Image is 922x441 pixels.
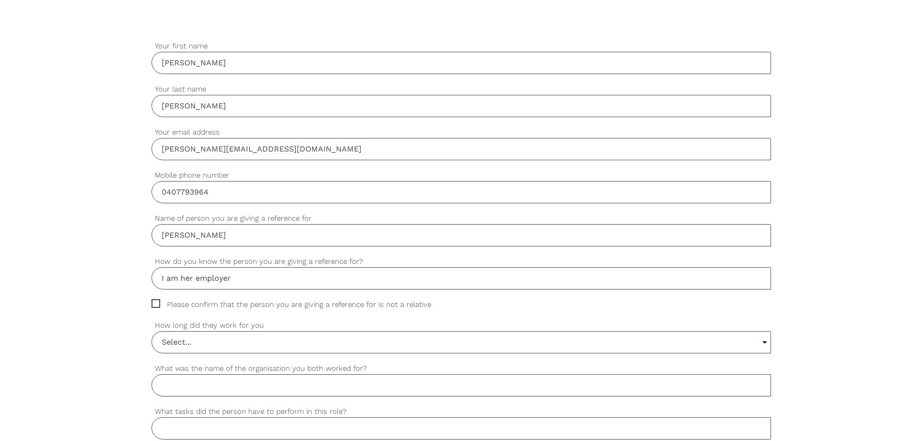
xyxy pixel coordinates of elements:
label: Name of person you are giving a reference for [151,213,771,224]
label: Your email address [151,127,771,138]
span: Please confirm that the person you are giving a reference for is not a relative [151,299,450,310]
label: Your first name [151,41,771,52]
label: How do you know the person you are giving a reference for? [151,256,771,267]
label: What was the name of the organisation you both worked for? [151,363,771,374]
label: Mobile phone number [151,170,771,181]
label: How long did they work for you [151,320,771,331]
label: Your last name [151,84,771,95]
label: What tasks did the person have to perform in this role? [151,406,771,417]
